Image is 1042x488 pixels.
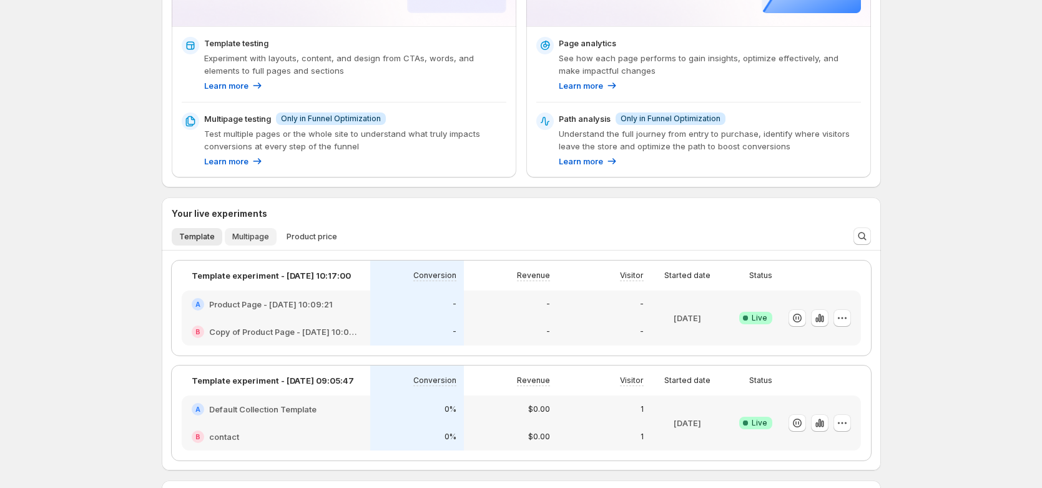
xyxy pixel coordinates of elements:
h2: B [195,433,200,441]
p: Revenue [517,376,550,386]
h2: Product Page - [DATE] 10:09:21 [209,298,333,311]
span: Template [179,232,215,242]
p: $0.00 [528,404,550,414]
p: Learn more [204,79,248,92]
span: Only in Funnel Optimization [281,114,381,124]
p: - [546,327,550,337]
span: Product price [287,232,337,242]
p: Template experiment - [DATE] 09:05:47 [192,374,354,387]
p: Status [749,271,772,281]
p: Status [749,376,772,386]
p: Conversion [413,376,456,386]
p: Template experiment - [DATE] 10:17:00 [192,269,351,282]
p: - [546,299,550,309]
p: Started date [664,376,710,386]
p: - [453,327,456,337]
p: [DATE] [674,312,701,324]
p: Test multiple pages or the whole site to understand what truly impacts conversions at every step ... [204,127,506,152]
a: Learn more [204,155,263,167]
p: Conversion [413,271,456,281]
h2: B [195,328,200,336]
p: Experiment with layouts, content, and design from CTAs, words, and elements to full pages and sec... [204,52,506,77]
p: - [453,299,456,309]
h3: Your live experiments [172,207,267,220]
h2: Default Collection Template [209,403,317,416]
h2: Copy of Product Page - [DATE] 10:09:21 [209,326,360,338]
p: [DATE] [674,417,701,429]
span: Live [752,418,767,428]
p: - [640,299,644,309]
span: Only in Funnel Optimization [621,114,720,124]
a: Learn more [559,79,618,92]
button: Search and filter results [853,227,871,245]
a: Learn more [204,79,263,92]
h2: A [195,406,200,413]
p: See how each page performs to gain insights, optimize effectively, and make impactful changes [559,52,861,77]
p: 0% [445,404,456,414]
p: Page analytics [559,37,616,49]
p: Revenue [517,271,550,281]
p: Learn more [559,155,603,167]
span: Multipage [232,232,269,242]
span: Live [752,313,767,323]
p: 1 [641,404,644,414]
a: Learn more [559,155,618,167]
p: Understand the full journey from entry to purchase, identify where visitors leave the store and o... [559,127,861,152]
p: $0.00 [528,432,550,442]
p: Visitor [620,271,644,281]
p: - [640,327,644,337]
p: 0% [445,432,456,442]
p: Learn more [204,155,248,167]
h2: contact [209,431,239,443]
p: Path analysis [559,112,611,125]
p: Started date [664,271,710,281]
p: Template testing [204,37,268,49]
p: 1 [641,432,644,442]
p: Learn more [559,79,603,92]
p: Multipage testing [204,112,271,125]
h2: A [195,301,200,308]
p: Visitor [620,376,644,386]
